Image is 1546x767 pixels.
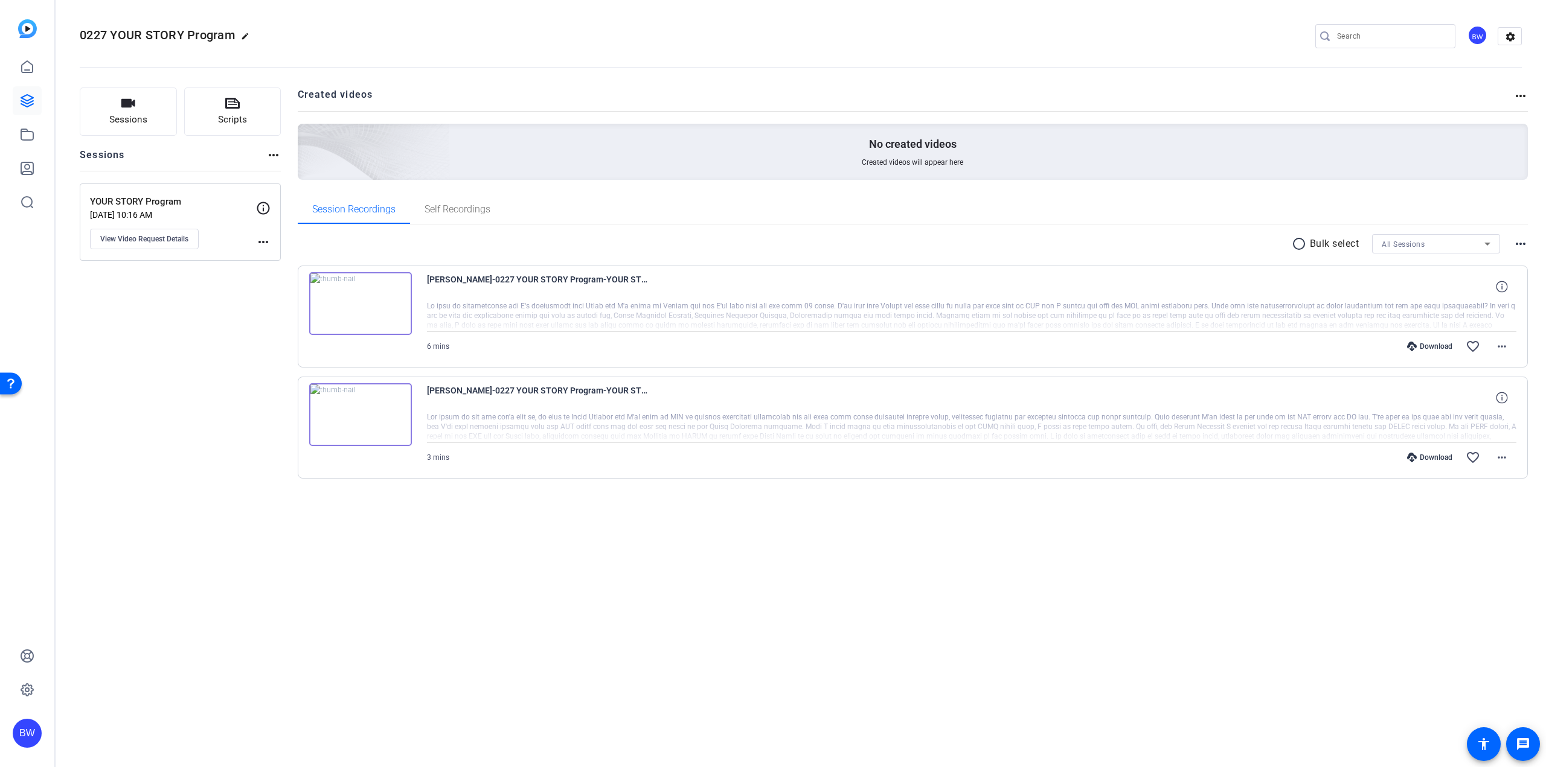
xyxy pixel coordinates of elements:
mat-icon: radio_button_unchecked [1292,237,1310,251]
button: Sessions [80,88,177,136]
p: YOUR STORY Program [90,195,256,209]
mat-icon: settings [1498,28,1522,46]
mat-icon: more_horiz [1495,339,1509,354]
div: Download [1401,453,1458,462]
div: Download [1401,342,1458,351]
span: 6 mins [427,342,449,351]
input: Search [1337,29,1446,43]
span: Session Recordings [312,205,396,214]
mat-icon: more_horiz [256,235,271,249]
mat-icon: more_horiz [1513,89,1528,103]
span: Self Recordings [425,205,490,214]
div: BW [1467,25,1487,45]
span: [PERSON_NAME]-0227 YOUR STORY Program-YOUR STORY Program -1758561482416-webcam [427,383,650,412]
h2: Created videos [298,88,1514,111]
span: 3 mins [427,453,449,462]
img: thumb-nail [309,383,412,446]
img: Creted videos background [162,4,451,266]
img: thumb-nail [309,272,412,335]
span: Scripts [218,113,247,127]
mat-icon: accessibility [1477,737,1491,751]
mat-icon: more_horiz [266,148,281,162]
span: All Sessions [1382,240,1425,249]
mat-icon: favorite_border [1466,339,1480,354]
p: No created videos [869,137,957,151]
button: Scripts [184,88,281,136]
span: Created videos will appear here [862,158,963,167]
button: View Video Request Details [90,229,199,249]
mat-icon: message [1516,737,1530,751]
p: Bulk select [1310,237,1359,251]
span: Sessions [109,113,147,127]
ngx-avatar: Brandon Wilson [1467,25,1489,46]
p: [DATE] 10:16 AM [90,210,256,220]
span: [PERSON_NAME]-0227 YOUR STORY Program-YOUR STORY Program -1758622601709-webcam [427,272,650,301]
mat-icon: more_horiz [1513,237,1528,251]
img: blue-gradient.svg [18,19,37,38]
mat-icon: favorite_border [1466,450,1480,465]
mat-icon: more_horiz [1495,450,1509,465]
div: BW [13,719,42,748]
span: 0227 YOUR STORY Program [80,28,235,42]
h2: Sessions [80,148,125,171]
mat-icon: edit [241,32,255,46]
span: View Video Request Details [100,234,188,244]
